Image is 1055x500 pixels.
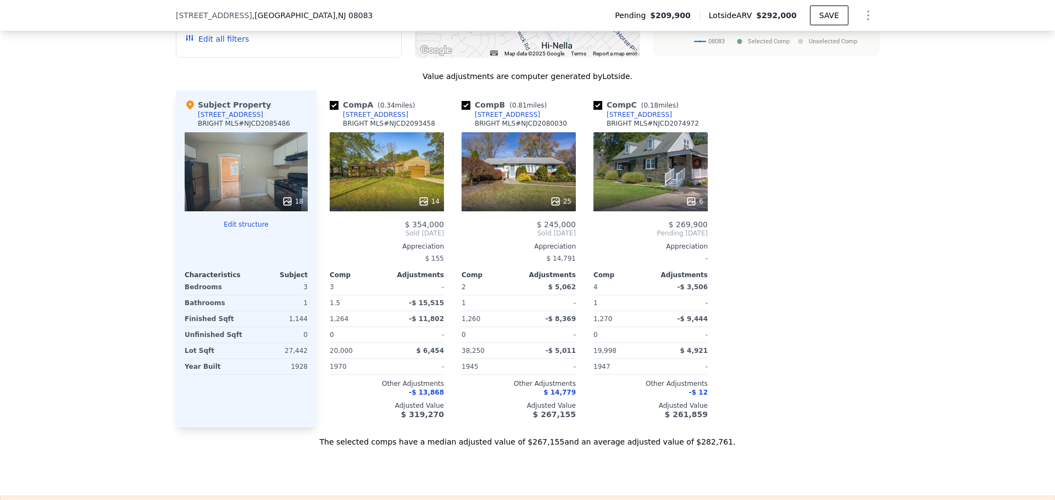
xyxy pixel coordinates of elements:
div: - [593,251,708,266]
div: [STREET_ADDRESS] [198,110,263,119]
div: Appreciation [462,242,576,251]
span: -$ 3,506 [678,283,708,291]
div: BRIGHT MLS # NJCD2085486 [198,119,290,128]
span: -$ 9,444 [678,315,708,323]
a: Open this area in Google Maps (opens a new window) [418,43,454,58]
div: Adjustments [519,271,576,279]
div: BRIGHT MLS # NJCD2093458 [343,119,435,128]
span: ( miles) [637,102,683,109]
span: Map data ©2025 Google [504,50,564,57]
div: Adjusted Value [462,401,576,410]
span: 19,998 [593,347,617,355]
span: $ 6,454 [417,347,444,355]
div: Subject Property [185,99,271,110]
a: [STREET_ADDRESS] [330,110,408,119]
span: Sold [DATE] [330,229,444,238]
text: 08083 [708,38,725,45]
div: Year Built [185,359,244,374]
span: 38,250 [462,347,485,355]
div: 0 [248,327,308,342]
span: $292,000 [756,11,797,20]
div: [STREET_ADDRESS] [343,110,408,119]
div: 3 [248,279,308,295]
button: Show Options [857,4,879,26]
span: ( miles) [505,102,551,109]
span: 4 [593,283,598,291]
div: 1 [462,295,517,311]
div: Unfinished Sqft [185,327,244,342]
span: $ 319,270 [401,410,444,419]
span: -$ 11,802 [409,315,444,323]
div: - [653,295,708,311]
span: 1,264 [330,315,348,323]
span: $ 4,921 [680,347,708,355]
div: Comp B [462,99,551,110]
div: Other Adjustments [330,379,444,388]
span: -$ 13,868 [409,389,444,396]
span: $ 261,859 [665,410,708,419]
span: -$ 5,011 [546,347,576,355]
span: , [GEOGRAPHIC_DATA] [252,10,373,21]
div: 14 [418,196,440,207]
span: 20,000 [330,347,353,355]
div: Other Adjustments [593,379,708,388]
div: BRIGHT MLS # NJCD2080030 [475,119,567,128]
span: 0.81 [512,102,527,109]
div: BRIGHT MLS # NJCD2074972 [607,119,699,128]
text: Unselected Comp [809,38,857,45]
div: - [389,327,444,342]
span: Sold [DATE] [462,229,576,238]
img: Google [418,43,454,58]
span: $209,900 [650,10,691,21]
span: $ 269,900 [669,220,708,229]
span: $ 354,000 [405,220,444,229]
div: Subject [246,271,308,279]
div: Appreciation [593,242,708,251]
button: Edit all filters [185,33,249,44]
div: - [521,359,576,374]
div: - [653,327,708,342]
span: $ 155 [425,255,444,262]
div: 1,144 [248,311,308,327]
div: Value adjustments are computer generated by Lotside . [176,71,879,82]
div: Comp [462,271,519,279]
span: $ 5,062 [548,283,576,291]
div: Comp [330,271,387,279]
span: 2 [462,283,466,291]
a: [STREET_ADDRESS] [593,110,672,119]
span: $ 14,791 [547,255,576,262]
a: [STREET_ADDRESS] [462,110,540,119]
div: Appreciation [330,242,444,251]
span: 0.34 [380,102,395,109]
button: SAVE [810,5,848,25]
span: -$ 15,515 [409,299,444,307]
div: Lot Sqft [185,343,244,358]
div: 25 [550,196,571,207]
span: 1,260 [462,315,480,323]
div: - [521,295,576,311]
div: Bathrooms [185,295,244,311]
div: 18 [282,196,303,207]
span: 0 [462,331,466,339]
div: Adjusted Value [593,401,708,410]
span: $ 245,000 [537,220,576,229]
div: 27,442 [248,343,308,358]
div: - [389,279,444,295]
div: 1945 [462,359,517,374]
div: Finished Sqft [185,311,244,327]
span: -$ 12 [689,389,708,396]
div: Comp [593,271,651,279]
span: Pending [615,10,650,21]
div: 1947 [593,359,648,374]
div: - [521,327,576,342]
div: - [389,359,444,374]
button: Keyboard shortcuts [490,50,498,55]
a: Terms (opens in new tab) [571,50,586,57]
div: [STREET_ADDRESS] [475,110,540,119]
span: $ 267,155 [533,410,576,419]
div: Comp C [593,99,683,110]
span: Lotside ARV [709,10,756,21]
div: Comp A [330,99,419,110]
span: 1,270 [593,315,612,323]
span: 0 [593,331,598,339]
